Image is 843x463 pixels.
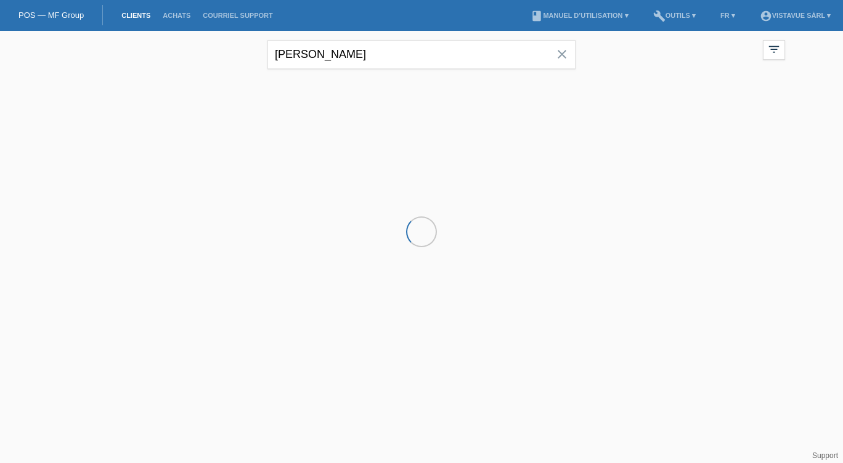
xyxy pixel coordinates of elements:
input: Recherche... [267,40,576,69]
a: bookManuel d’utilisation ▾ [524,12,634,19]
i: filter_list [767,43,781,56]
i: build [653,10,666,22]
a: Support [812,451,838,460]
i: book [531,10,543,22]
a: Clients [115,12,157,19]
a: account_circleVistavue Sàrl ▾ [754,12,837,19]
i: close [555,47,569,62]
a: POS — MF Group [18,10,84,20]
a: Achats [157,12,197,19]
i: account_circle [760,10,772,22]
a: Courriel Support [197,12,279,19]
a: buildOutils ▾ [647,12,702,19]
a: FR ▾ [714,12,741,19]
